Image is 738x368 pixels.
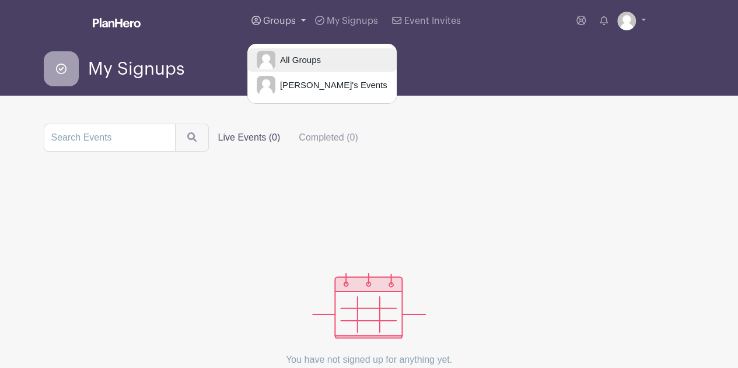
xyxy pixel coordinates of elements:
span: All Groups [275,54,321,67]
img: logo_white-6c42ec7e38ccf1d336a20a19083b03d10ae64f83f12c07503d8b9e83406b4c7d.svg [93,18,141,27]
img: events_empty-56550af544ae17c43cc50f3ebafa394433d06d5f1891c01edc4b5d1d59cfda54.svg [312,273,426,339]
label: Completed (0) [289,126,367,149]
span: My Signups [88,59,184,79]
span: Event Invites [404,16,461,26]
div: Groups [247,43,397,104]
span: Groups [263,16,296,26]
label: Live Events (0) [209,126,290,149]
img: default-ce2991bfa6775e67f084385cd625a349d9dcbb7a52a09fb2fda1e96e2d18dcdb.png [257,51,275,69]
input: Search Events [44,124,176,152]
img: default-ce2991bfa6775e67f084385cd625a349d9dcbb7a52a09fb2fda1e96e2d18dcdb.png [617,12,636,30]
div: filters [209,126,368,149]
img: default-ce2991bfa6775e67f084385cd625a349d9dcbb7a52a09fb2fda1e96e2d18dcdb.png [257,76,275,94]
a: [PERSON_NAME]'s Events [247,73,397,97]
span: [PERSON_NAME]'s Events [275,79,387,92]
span: My Signups [327,16,378,26]
a: All Groups [247,48,397,72]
